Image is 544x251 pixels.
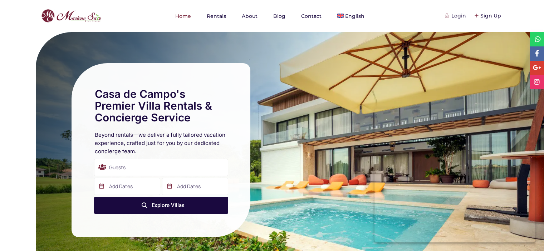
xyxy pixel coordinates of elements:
[94,159,228,176] div: Guests
[446,12,466,20] div: Login
[95,88,227,124] h1: Casa de Campo's Premier Villa Rentals & Concierge Service
[94,178,160,195] input: Add Dates
[345,13,364,19] span: English
[39,7,103,25] img: logo
[475,12,501,20] div: Sign Up
[95,131,227,155] h2: Beyond rentals—we deliver a fully tailored vacation experience, crafted just for you by our dedic...
[94,197,228,214] button: Explore Villas
[162,178,228,195] input: Add Dates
